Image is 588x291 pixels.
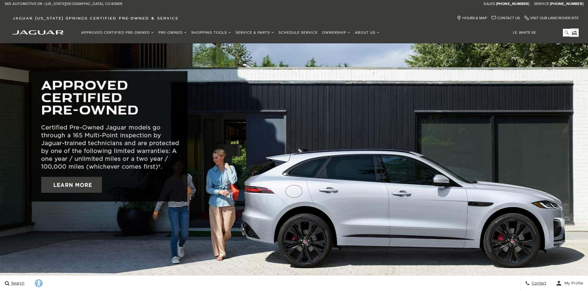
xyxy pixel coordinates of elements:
a: Schedule Service [276,27,320,38]
a: [PHONE_NUMBER] [496,2,529,7]
nav: Main Navigation [79,27,382,38]
span: Contact [530,281,546,286]
img: Jaguar [12,30,64,35]
span: Jaguar [US_STATE] Springs Certified Pre-Owned & Service [12,16,179,20]
a: Shopping Tools [189,27,233,38]
a: About Us [353,27,382,38]
a: Jaguar [US_STATE] Springs Certified Pre-Owned & Service [9,16,182,20]
a: Service & Parts [233,27,276,38]
input: i.e. White XE [508,29,570,37]
a: jaguar [12,29,64,35]
span: Service [534,2,549,6]
a: Visit Our Land Rover Site [524,16,579,20]
a: Ownership [320,27,353,38]
button: user-profile-menu [551,276,588,291]
a: Approved Certified Pre-Owned [79,27,156,38]
a: 565 Automotive Dr • [US_STATE][GEOGRAPHIC_DATA], CO 80905 [5,2,122,7]
a: Hours & Map [457,16,487,20]
a: [PHONE_NUMBER] [550,2,583,7]
a: Contact Us [492,16,520,20]
a: Pre-Owned [156,27,189,38]
span: Sales [484,2,495,6]
span: Search [10,281,24,286]
span: My Profile [562,281,583,286]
